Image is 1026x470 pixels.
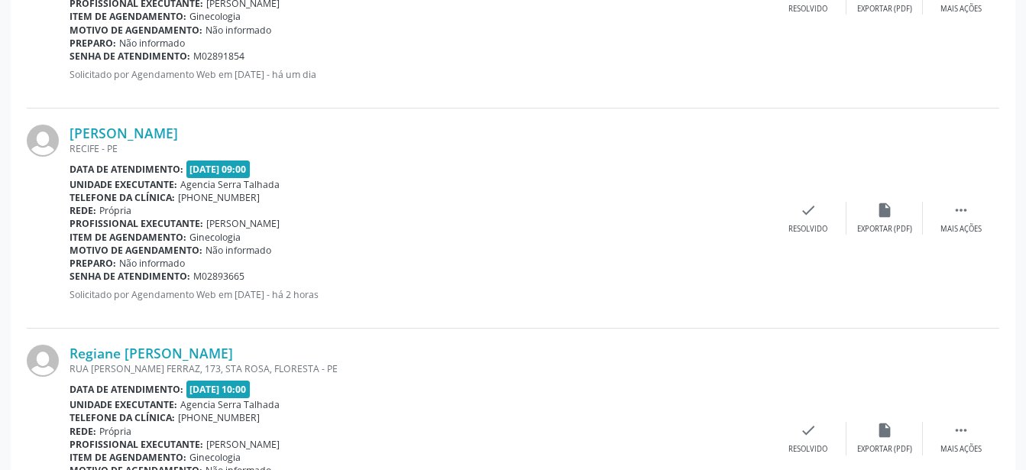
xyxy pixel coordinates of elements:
span: M02891854 [193,50,244,63]
b: Data de atendimento: [70,383,183,396]
b: Senha de atendimento: [70,270,190,283]
b: Item de agendamento: [70,451,186,464]
b: Profissional executante: [70,217,203,230]
p: Solicitado por Agendamento Web em [DATE] - há 2 horas [70,288,770,301]
div: Mais ações [940,224,982,235]
span: [PHONE_NUMBER] [178,411,260,424]
p: Solicitado por Agendamento Web em [DATE] - há um dia [70,68,770,81]
b: Unidade executante: [70,398,177,411]
span: Ginecologia [189,231,241,244]
span: Não informado [119,37,185,50]
b: Telefone da clínica: [70,411,175,424]
div: Exportar (PDF) [857,224,912,235]
b: Item de agendamento: [70,10,186,23]
b: Profissional executante: [70,438,203,451]
div: Resolvido [788,444,827,455]
span: [DATE] 10:00 [186,381,251,398]
b: Telefone da clínica: [70,191,175,204]
div: Resolvido [788,224,827,235]
span: Agencia Serra Talhada [180,178,280,191]
span: [DATE] 09:00 [186,160,251,178]
div: RUA [PERSON_NAME] FERRAZ, 173, STA ROSA, FLORESTA - PE [70,362,770,375]
span: Agencia Serra Talhada [180,398,280,411]
a: [PERSON_NAME] [70,125,178,141]
div: Exportar (PDF) [857,4,912,15]
span: Própria [99,425,131,438]
i: insert_drive_file [876,202,893,219]
a: Regiane [PERSON_NAME] [70,345,233,361]
b: Preparo: [70,257,116,270]
b: Motivo de agendamento: [70,244,202,257]
i: check [800,202,817,219]
span: [PERSON_NAME] [206,217,280,230]
div: RECIFE - PE [70,142,770,155]
div: Exportar (PDF) [857,444,912,455]
span: Não informado [206,24,271,37]
i:  [953,422,969,439]
b: Rede: [70,425,96,438]
i: check [800,422,817,439]
div: Mais ações [940,444,982,455]
span: Ginecologia [189,451,241,464]
b: Preparo: [70,37,116,50]
b: Item de agendamento: [70,231,186,244]
span: Não informado [119,257,185,270]
b: Senha de atendimento: [70,50,190,63]
b: Motivo de agendamento: [70,24,202,37]
img: img [27,345,59,377]
span: Ginecologia [189,10,241,23]
div: Resolvido [788,4,827,15]
b: Unidade executante: [70,178,177,191]
img: img [27,125,59,157]
span: Própria [99,204,131,217]
i:  [953,202,969,219]
span: Não informado [206,244,271,257]
span: [PERSON_NAME] [206,438,280,451]
b: Rede: [70,204,96,217]
i: insert_drive_file [876,422,893,439]
span: M02893665 [193,270,244,283]
span: [PHONE_NUMBER] [178,191,260,204]
b: Data de atendimento: [70,163,183,176]
div: Mais ações [940,4,982,15]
